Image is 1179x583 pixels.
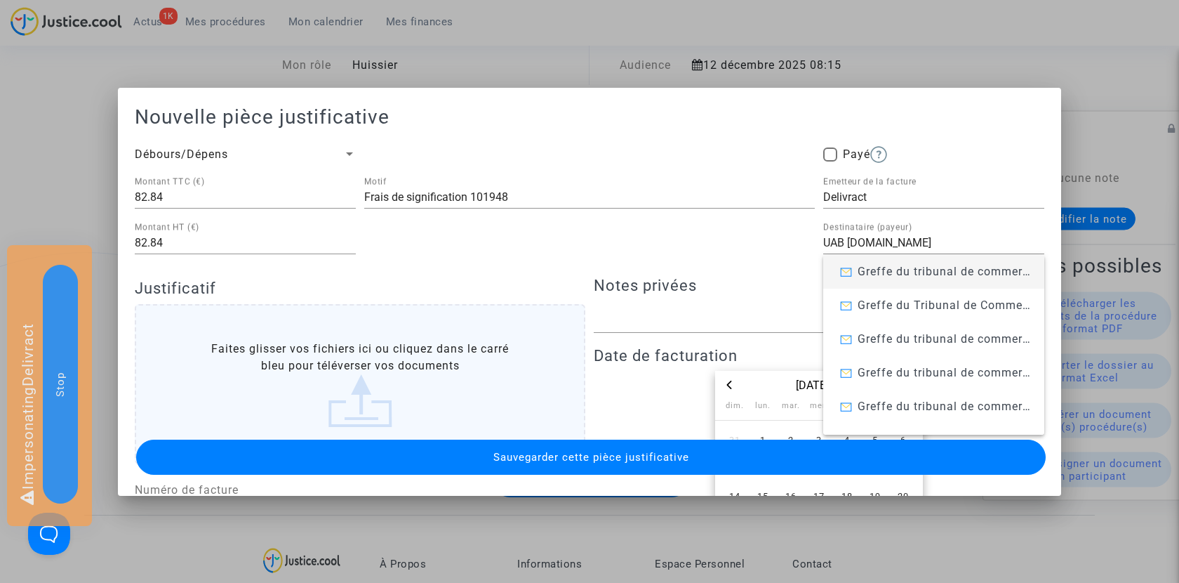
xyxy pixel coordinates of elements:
[54,372,67,396] span: Stop
[805,400,833,420] th: mercredi
[135,105,1044,129] h2: Nouvelle pièce justificative
[722,484,747,509] span: 14
[858,332,1173,346] span: Greffe du tribunal de commerce de [GEOGRAPHIC_DATA]
[840,369,852,378] img: icon-envelope-color.svg
[790,377,848,394] span: [DATE]
[750,428,775,453] span: 1
[782,401,800,410] span: mar.
[840,402,852,412] img: icon-envelope-color.svg
[889,483,917,511] td: 20 septembre 2025
[834,484,860,509] span: 18
[862,484,888,509] span: 19
[858,433,1173,447] span: Greffe du tribunal de commerce de [GEOGRAPHIC_DATA]
[806,428,832,453] span: 3
[750,484,775,509] span: 15
[806,484,832,509] span: 17
[749,426,777,454] td: 1 septembre 2025
[7,245,92,526] div: Impersonating
[777,483,805,511] td: 16 septembre 2025
[858,265,1166,278] span: Greffe du tribunal de commerce d'[GEOGRAPHIC_DATA]
[726,401,744,410] span: dim.
[136,440,1046,476] button: Sauvegarder cette pièce justificative
[721,426,749,454] td: 31 août 2025
[840,335,852,344] img: icon-envelope-color.svg
[805,426,833,454] td: 3 septembre 2025
[790,377,848,394] button: Choose month and year
[755,401,771,410] span: lun.
[135,280,585,298] h4: Justificatif
[891,484,916,509] span: 20
[722,428,747,453] span: 31
[135,148,228,161] span: Débours/Dépens
[858,400,1173,413] span: Greffe du tribunal de commerce de [GEOGRAPHIC_DATA]
[721,483,749,511] td: 14 septembre 2025
[840,301,852,310] img: icon-envelope-color.svg
[749,483,777,511] td: 15 septembre 2025
[778,428,804,453] span: 2
[833,483,861,511] td: 18 septembre 2025
[870,146,887,163] img: help.svg
[777,426,805,454] td: 2 septembre 2025
[594,277,1044,295] h4: Notes privées
[840,268,852,277] img: icon-envelope-color.svg
[810,401,828,410] span: mer.
[493,452,689,464] span: Sauvegarder cette pièce justificative
[777,400,805,420] th: mardi
[861,483,889,511] td: 19 septembre 2025
[778,484,804,509] span: 16
[858,366,1173,379] span: Greffe du tribunal de commerce de [GEOGRAPHIC_DATA]
[749,400,777,420] th: lundi
[28,513,70,555] iframe: Help Scout Beacon - Open
[594,347,1044,365] h4: Date de facturation
[805,483,833,511] td: 17 septembre 2025
[843,146,887,164] span: Payé
[858,299,1178,312] span: Greffe du Tribunal de Commerce de [GEOGRAPHIC_DATA]
[721,376,738,394] button: Previous month
[721,400,749,420] th: dimanche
